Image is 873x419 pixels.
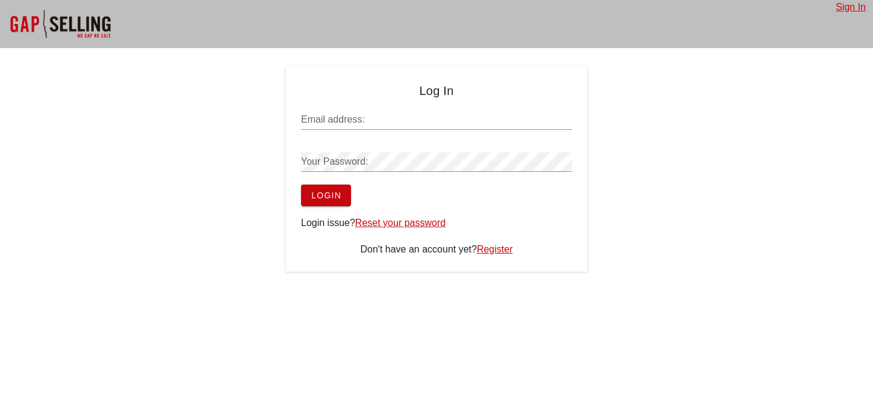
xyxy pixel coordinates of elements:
div: Don't have an account yet? [301,242,572,257]
h4: Log In [301,81,572,100]
a: Sign In [836,2,866,12]
span: Login [311,191,341,200]
a: Reset your password [355,218,446,228]
button: Login [301,185,351,206]
a: Register [477,244,513,254]
div: Login issue? [301,216,572,230]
